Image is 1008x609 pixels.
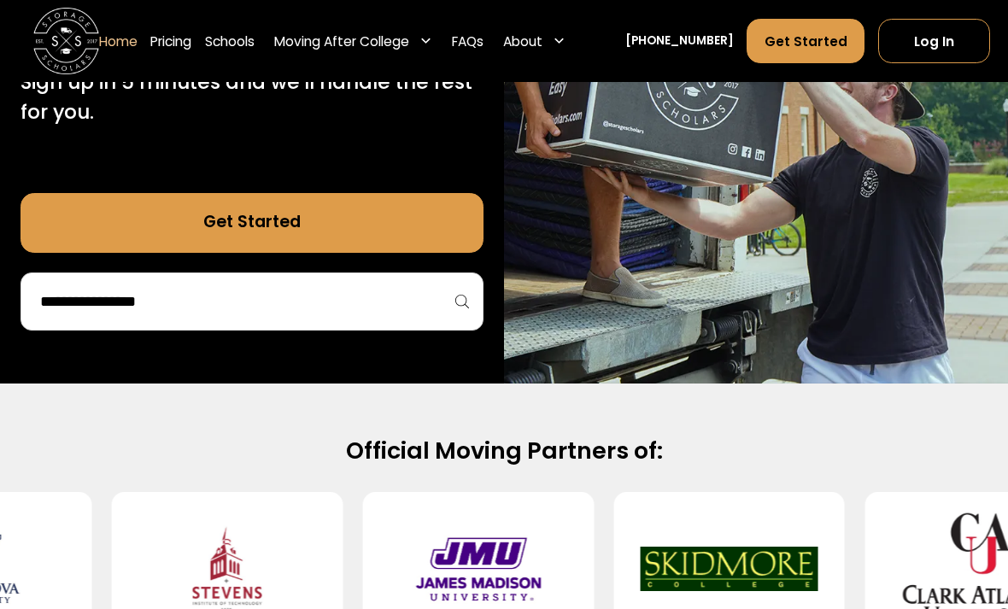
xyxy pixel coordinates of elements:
[50,436,958,466] h2: Official Moving Partners of:
[497,18,572,64] div: About
[267,18,438,64] div: Moving After College
[33,9,99,74] a: home
[503,32,542,51] div: About
[625,32,734,50] a: [PHONE_NUMBER]
[747,19,864,63] a: Get Started
[99,18,138,64] a: Home
[33,9,99,74] img: Storage Scholars main logo
[21,67,483,127] p: Sign up in 5 minutes and we'll handle the rest for you.
[205,18,255,64] a: Schools
[21,193,483,253] a: Get Started
[878,19,990,63] a: Log In
[452,18,483,64] a: FAQs
[150,18,191,64] a: Pricing
[274,32,409,51] div: Moving After College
